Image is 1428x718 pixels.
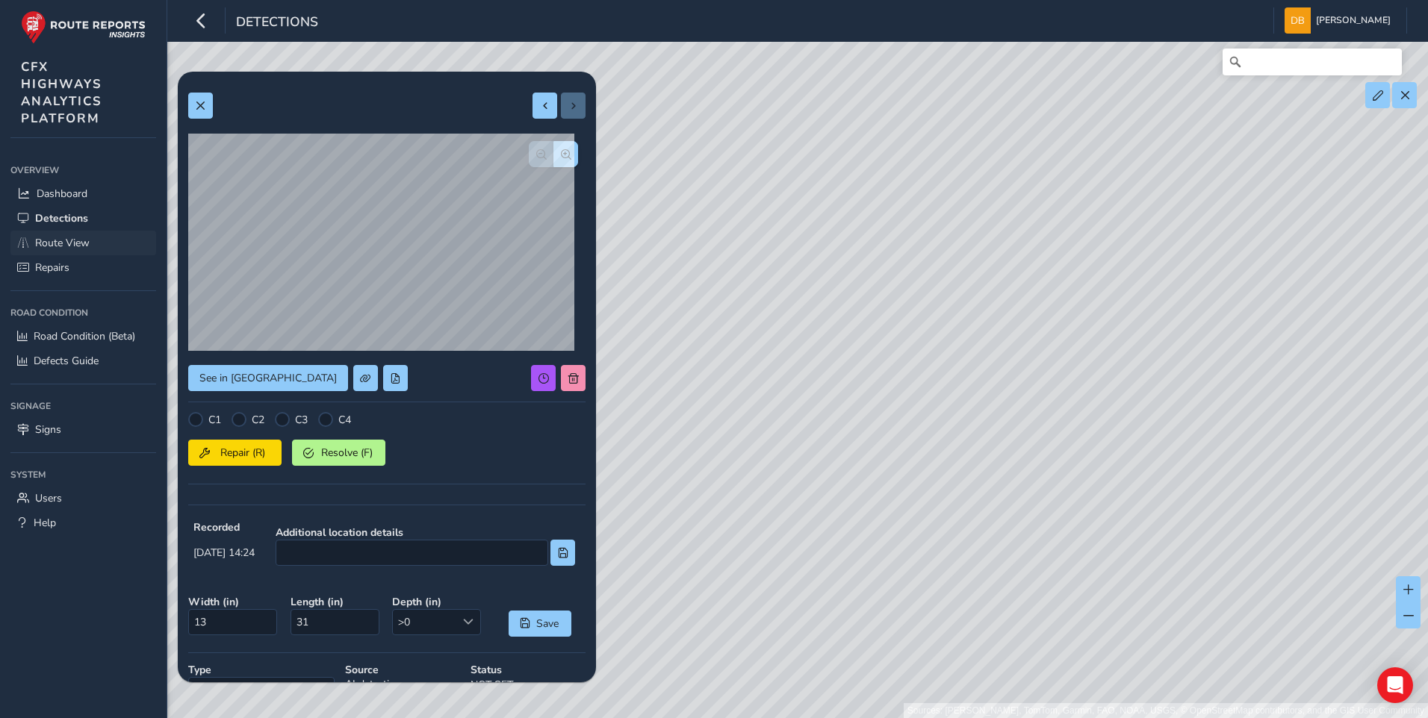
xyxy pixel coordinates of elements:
button: [PERSON_NAME] [1285,7,1396,34]
div: Overview [10,159,156,181]
div: Select a type [309,678,334,702]
span: Detections [35,211,88,225]
input: Search [1223,49,1402,75]
strong: Type [188,663,335,677]
strong: Length ( in ) [291,595,382,609]
span: Help [34,516,56,530]
a: Users [10,486,156,511]
span: Detections [236,13,318,34]
span: >0 [393,610,456,634]
div: System [10,463,156,486]
span: [PERSON_NAME] [1316,7,1391,34]
label: C1 [208,413,221,427]
button: Save [509,611,571,637]
span: Signs [35,422,61,437]
button: Repair (R) [188,440,282,466]
span: [DATE] 14:24 [193,546,255,560]
strong: Width ( in ) [188,595,280,609]
a: Route View [10,231,156,255]
img: diamond-layout [1285,7,1311,34]
strong: Source [345,663,460,677]
button: See in Route View [188,365,348,391]
span: Resolve (F) [319,446,374,460]
a: Detections [10,206,156,231]
a: Help [10,511,156,535]
span: Save [535,616,560,631]
span: CFX HIGHWAYS ANALYTICS PLATFORM [21,58,102,127]
button: Resolve (F) [292,440,385,466]
a: Repairs [10,255,156,280]
strong: Status [471,663,586,677]
strong: Depth ( in ) [392,595,484,609]
strong: Recorded [193,520,255,534]
span: Dashboard [37,187,87,201]
div: Signage [10,395,156,417]
a: Dashboard [10,181,156,206]
label: C4 [338,413,351,427]
a: Defects Guide [10,349,156,373]
img: rr logo [21,10,146,44]
span: Route View [35,236,90,250]
span: Repairs [35,260,69,275]
span: Pothole [189,678,309,702]
span: Defects Guide [34,354,99,368]
span: Road Condition (Beta) [34,329,135,343]
label: C3 [295,413,308,427]
div: Open Intercom Messenger [1377,667,1413,703]
div: AI detection [340,658,465,708]
label: C2 [252,413,264,427]
div: Road Condition [10,302,156,324]
span: Repair (R) [215,446,270,460]
p: NOT SET [471,677,586,693]
strong: Additional location details [276,525,575,540]
span: Users [35,491,62,505]
a: Signs [10,417,156,442]
a: Road Condition (Beta) [10,324,156,349]
span: See in [GEOGRAPHIC_DATA] [199,371,337,385]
